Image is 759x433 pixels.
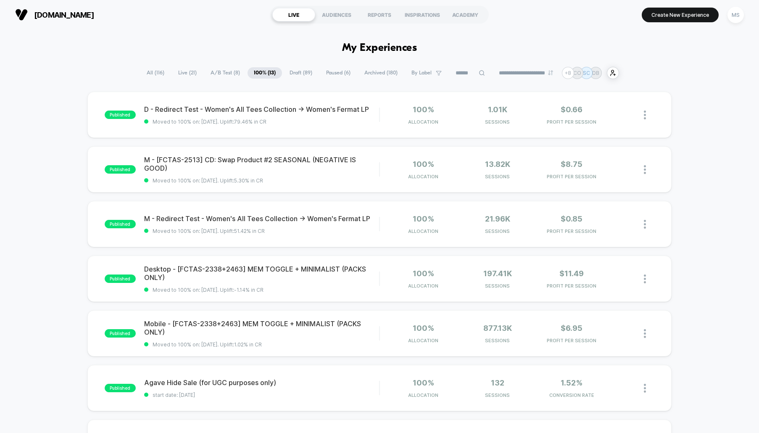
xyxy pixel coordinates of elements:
[401,8,444,21] div: INSPIRATIONS
[644,329,646,338] img: close
[408,228,438,234] span: Allocation
[561,214,582,223] span: $0.85
[644,220,646,229] img: close
[561,378,582,387] span: 1.52%
[105,165,136,174] span: published
[105,275,136,283] span: published
[105,220,136,228] span: published
[727,7,744,23] div: MS
[644,165,646,174] img: close
[320,67,357,79] span: Paused ( 6 )
[462,283,532,289] span: Sessions
[537,119,607,125] span: PROFIT PER SESSION
[485,160,510,169] span: 13.82k
[283,67,319,79] span: Draft ( 89 )
[153,228,265,234] span: Moved to 100% on: [DATE] . Uplift: 51.42% in CR
[583,70,590,76] p: SC
[559,269,584,278] span: $11.49
[140,67,171,79] span: All ( 116 )
[272,8,315,21] div: LIVE
[644,111,646,119] img: close
[537,283,607,289] span: PROFIT PER SESSION
[644,384,646,393] img: close
[172,67,203,79] span: Live ( 21 )
[153,287,264,293] span: Moved to 100% on: [DATE] . Uplift: -1.14% in CR
[13,8,97,21] button: [DOMAIN_NAME]
[153,341,262,348] span: Moved to 100% on: [DATE] . Uplift: 1.02% in CR
[408,392,438,398] span: Allocation
[315,8,358,21] div: AUDIENCES
[537,392,607,398] span: CONVERSION RATE
[342,42,417,54] h1: My Experiences
[592,70,599,76] p: DB
[642,8,719,22] button: Create New Experience
[144,392,379,398] span: start date: [DATE]
[413,160,434,169] span: 100%
[144,378,379,387] span: Agave Hide Sale (for UGC purposes only)
[105,111,136,119] span: published
[537,228,607,234] span: PROFIT PER SESSION
[548,70,553,75] img: end
[413,105,434,114] span: 100%
[34,11,94,19] span: [DOMAIN_NAME]
[144,105,379,114] span: D - Redirect Test - Women's All Tees Collection -> Women's Fermat LP
[537,174,607,180] span: PROFIT PER SESSION
[483,324,512,333] span: 877.13k
[573,70,581,76] p: CO
[462,338,532,343] span: Sessions
[408,338,438,343] span: Allocation
[644,275,646,283] img: close
[413,378,434,387] span: 100%
[144,265,379,282] span: Desktop - [FCTAS-2338+2463] MEM TOGGLE + MINIMALIST (PACKS ONLY)
[15,8,28,21] img: Visually logo
[561,160,582,169] span: $8.75
[462,174,532,180] span: Sessions
[444,8,487,21] div: ACADEMY
[408,283,438,289] span: Allocation
[408,174,438,180] span: Allocation
[413,214,434,223] span: 100%
[413,324,434,333] span: 100%
[204,67,246,79] span: A/B Test ( 8 )
[462,228,532,234] span: Sessions
[144,319,379,336] span: Mobile - [FCTAS-2338+2463] MEM TOGGLE + MINIMALIST (PACKS ONLY)
[153,119,266,125] span: Moved to 100% on: [DATE] . Uplift: 79.46% in CR
[105,329,136,338] span: published
[488,105,507,114] span: 1.01k
[408,119,438,125] span: Allocation
[537,338,607,343] span: PROFIT PER SESSION
[485,214,510,223] span: 21.96k
[561,105,582,114] span: $0.66
[413,269,434,278] span: 100%
[462,392,532,398] span: Sessions
[248,67,282,79] span: 100% ( 13 )
[483,269,512,278] span: 197.41k
[411,70,432,76] span: By Label
[105,384,136,392] span: published
[153,177,263,184] span: Moved to 100% on: [DATE] . Uplift: 5.30% in CR
[725,6,746,24] button: MS
[358,67,404,79] span: Archived ( 180 )
[358,8,401,21] div: REPORTS
[462,119,532,125] span: Sessions
[562,67,574,79] div: + 8
[144,156,379,172] span: M - [FCTAS-2513] CD: Swap Product #2 SEASONAL (NEGATIVE IS GOOD)
[144,214,379,223] span: M - Redirect Test - Women's All Tees Collection -> Women's Fermat LP
[561,324,582,333] span: $6.95
[491,378,504,387] span: 132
